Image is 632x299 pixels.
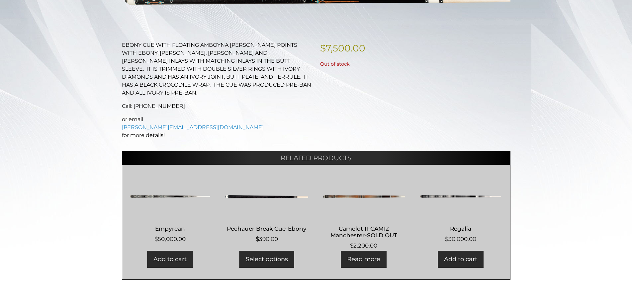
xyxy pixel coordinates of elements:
a: Regalia $30,000.00 [419,177,502,243]
a: Pechauer Break Cue-Ebony $390.00 [226,177,308,243]
img: Pechauer Break Cue-Ebony [226,177,308,216]
p: Out of stock [320,60,510,68]
a: Empyrean $50,000.00 [129,177,212,243]
span: $ [256,236,259,242]
img: Camelot II-CAM12 Manchester-SOLD OUT [322,177,405,216]
bdi: 30,000.00 [445,236,476,242]
p: or email for more details! [122,115,312,139]
p: EBONY CUE WITH FLOATING AMBOYNA [PERSON_NAME] POINTS WITH EBONY, [PERSON_NAME], [PERSON_NAME] AND... [122,41,312,97]
h2: Empyrean [129,222,212,235]
h2: Regalia [419,222,502,235]
bdi: 390.00 [256,236,278,242]
a: Add to cart: “Regalia” [438,251,484,268]
h2: Related products [122,151,510,165]
h2: Pechauer Break Cue-Ebony [226,222,308,235]
p: Call: [PHONE_NUMBER] [122,102,312,110]
a: [PERSON_NAME][EMAIL_ADDRESS][DOMAIN_NAME] [122,124,264,130]
a: Camelot II-CAM12 Manchester-SOLD OUT $2,200.00 [322,177,405,250]
span: $ [320,42,326,54]
span: $ [350,242,353,249]
bdi: 50,000.00 [154,236,186,242]
img: Regalia [419,177,502,216]
a: Add to cart: “Empyrean” [147,251,193,268]
img: Empyrean [129,177,212,216]
bdi: 7,500.00 [320,42,365,54]
span: $ [445,236,448,242]
a: Add to cart: “Pechauer Break Cue-Ebony” [239,251,294,268]
bdi: 2,200.00 [350,242,377,249]
h2: Camelot II-CAM12 Manchester-SOLD OUT [322,222,405,242]
a: Read more about “Camelot II-CAM12 Manchester-SOLD OUT” [341,251,387,268]
span: $ [154,236,158,242]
